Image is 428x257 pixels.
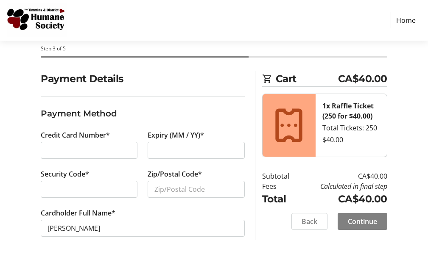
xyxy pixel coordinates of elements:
button: Continue [338,213,387,230]
input: Zip/Postal Code [148,181,244,198]
label: Cardholder Full Name* [41,208,115,218]
td: Subtotal [262,171,298,181]
td: CA$40.00 [298,191,387,206]
td: Fees [262,181,298,191]
iframe: Secure expiration date input frame [154,145,238,155]
label: Zip/Postal Code* [148,169,202,179]
iframe: Secure CVC input frame [48,184,131,194]
span: Continue [348,216,377,227]
img: Timmins and District Humane Society's Logo [7,3,67,37]
td: Total [262,191,298,206]
span: Back [302,216,317,227]
span: Cart [276,71,338,86]
div: $40.00 [322,135,380,145]
div: Total Tickets: 250 [322,123,380,133]
input: Card Holder Name [41,220,245,237]
h2: Payment Details [41,71,245,86]
a: Home [391,12,421,28]
label: Security Code* [41,169,89,179]
div: Step 3 of 5 [41,45,387,53]
label: Expiry (MM / YY)* [148,130,204,140]
button: Back [291,213,327,230]
iframe: Secure card number input frame [48,145,131,155]
td: CA$40.00 [298,171,387,181]
td: Calculated in final step [298,181,387,191]
span: CA$40.00 [338,71,387,86]
label: Credit Card Number* [41,130,110,140]
h3: Payment Method [41,107,245,120]
strong: 1x Raffle Ticket (250 for $40.00) [322,101,374,121]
